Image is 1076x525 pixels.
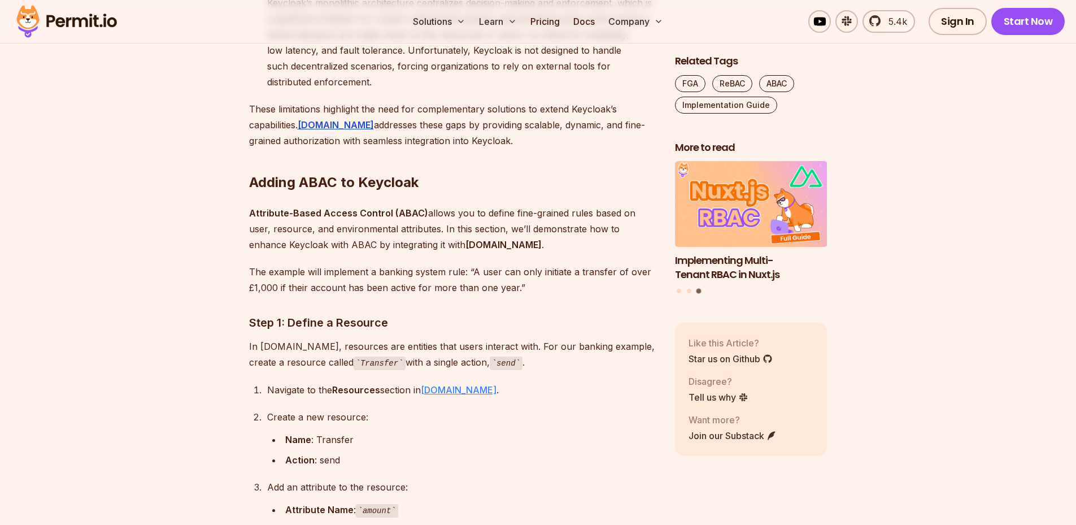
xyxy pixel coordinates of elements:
button: Go to slide 3 [696,289,702,294]
strong: [DOMAIN_NAME] [465,239,542,250]
code: send [490,357,522,370]
div: Navigate to the section in . [267,382,657,398]
div: : send [285,452,657,468]
p: These limitations highlight the need for complementary solutions to extend Keycloak’s capabilitie... [249,101,657,149]
a: Start Now [991,8,1065,35]
div: : [285,502,657,518]
p: The example will implement a banking system rule: “A user can only initiate a transfer of over £1... [249,264,657,296]
button: Go to slide 1 [677,289,681,294]
a: Implementation Guide [675,97,777,114]
div: Posts [675,162,827,296]
a: Star us on Github [689,352,773,366]
a: Implementing Multi-Tenant RBAC in Nuxt.jsImplementing Multi-Tenant RBAC in Nuxt.js [675,162,827,282]
p: Want more? [689,413,777,427]
strong: Resources [332,384,380,396]
strong: Attribute Name [285,504,354,515]
a: Join our Substack [689,429,777,442]
a: Tell us why [689,391,748,404]
p: Like this Article? [689,336,773,350]
h3: Step 1: Define a Resource [249,314,657,332]
div: Add an attribute to the resource: [267,479,657,495]
a: ABAC [759,75,794,92]
h2: More to read [675,141,827,155]
div: Create a new resource: [267,409,657,425]
strong: Name [285,434,311,445]
strong: Action [285,454,315,466]
span: 5.4k [882,15,907,28]
button: Solutions [408,10,470,33]
div: : Transfer [285,432,657,448]
a: Docs [569,10,599,33]
p: Disagree? [689,375,748,388]
h2: Adding ABAC to Keycloak [249,128,657,192]
a: ReBAC [712,75,752,92]
p: allows you to define fine-grained rules based on user, resource, and environmental attributes. In... [249,205,657,253]
a: 5.4k [862,10,915,33]
p: In [DOMAIN_NAME], resources are entities that users interact with. For our banking example, creat... [249,339,657,371]
a: [DOMAIN_NAME] [421,384,496,396]
h2: Related Tags [675,54,827,68]
img: Implementing Multi-Tenant RBAC in Nuxt.js [675,162,827,248]
button: Learn [474,10,521,33]
a: FGA [675,75,705,92]
h3: Implementing Multi-Tenant RBAC in Nuxt.js [675,254,827,282]
a: Pricing [526,10,564,33]
code: amount [356,504,398,518]
button: Company [604,10,668,33]
strong: Attribute-Based Access Control (ABAC) [249,207,428,219]
a: [DOMAIN_NAME] [298,119,374,131]
a: Sign In [929,8,987,35]
li: 3 of 3 [675,162,827,282]
button: Go to slide 2 [687,289,691,294]
code: Transfer [354,357,406,370]
img: Permit logo [11,2,122,41]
